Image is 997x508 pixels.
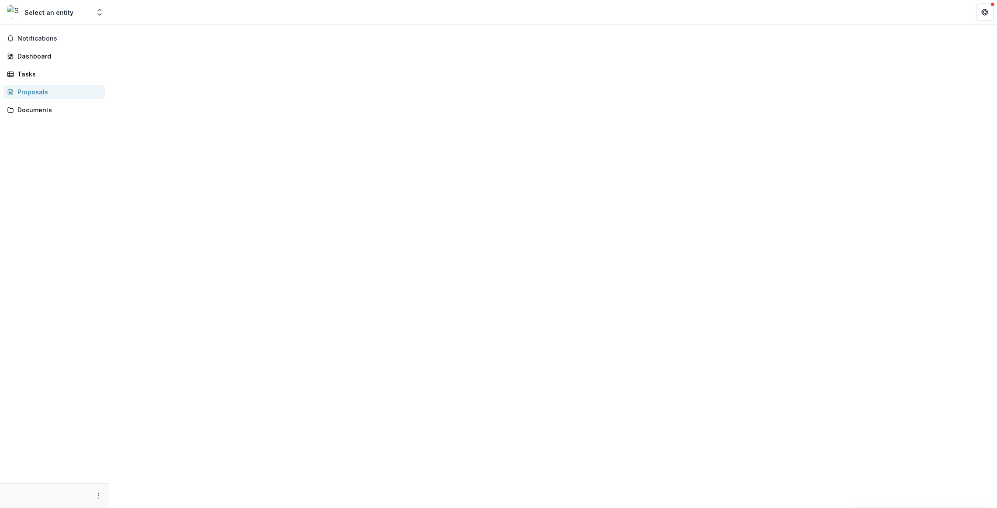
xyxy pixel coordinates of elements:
span: Notifications [17,35,102,42]
div: Proposals [17,87,98,97]
button: More [93,491,103,501]
a: Proposals [3,85,105,99]
button: Get Help [976,3,994,21]
div: Documents [17,105,98,114]
button: Open entity switcher [93,3,106,21]
div: Dashboard [17,52,98,61]
a: Tasks [3,67,105,81]
div: Tasks [17,69,98,79]
a: Documents [3,103,105,117]
button: Notifications [3,31,105,45]
div: Select an entity [24,8,73,17]
a: Dashboard [3,49,105,63]
img: Select an entity [7,5,21,19]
